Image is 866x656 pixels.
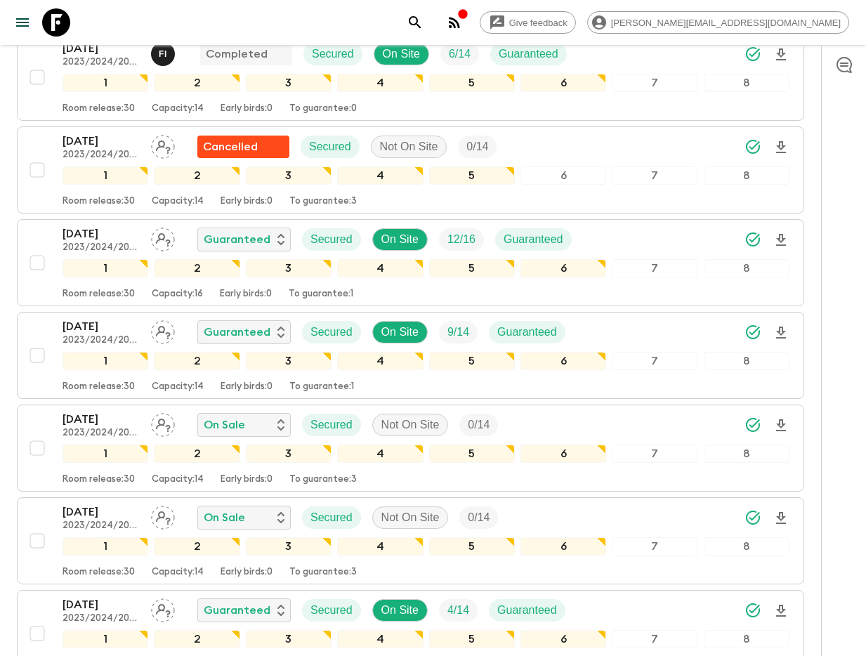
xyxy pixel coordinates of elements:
div: 4 [337,445,423,463]
p: Capacity: 16 [152,289,203,300]
div: 7 [612,352,697,370]
p: 2023/2024/2025 [63,613,140,624]
div: Secured [302,506,361,529]
svg: Download Onboarding [773,232,789,249]
div: 7 [612,630,697,648]
p: Room release: 30 [63,103,135,114]
div: Secured [302,321,361,343]
p: 2023/2024/2025 [63,57,140,68]
div: Trip Fill [458,136,497,158]
span: Give feedback [501,18,575,28]
p: Guaranteed [497,602,557,619]
div: 3 [246,259,332,277]
svg: Download Onboarding [773,139,789,156]
div: Trip Fill [459,506,498,529]
div: 7 [612,74,697,92]
p: Secured [310,602,353,619]
div: 1 [63,166,148,185]
div: 4 [337,166,423,185]
p: Capacity: 14 [152,474,204,485]
p: On Site [381,602,419,619]
div: Secured [301,136,360,158]
div: 2 [154,445,240,463]
p: Secured [310,324,353,341]
p: Not On Site [381,416,440,433]
div: 1 [63,74,148,92]
span: Assign pack leader [151,510,175,521]
p: Guaranteed [504,231,563,248]
div: Secured [303,43,362,65]
span: Assign pack leader [151,139,175,150]
p: [DATE] [63,504,140,520]
svg: Synced Successfully [744,509,761,526]
div: 5 [429,630,515,648]
p: Early birds: 0 [221,474,273,485]
button: menu [8,8,37,37]
div: On Site [372,228,428,251]
p: Completed [206,46,268,63]
div: Not On Site [371,136,447,158]
p: To guarantee: 1 [289,381,354,393]
p: 2023/2024/2025 [63,520,140,532]
p: Guaranteed [497,324,557,341]
div: 8 [704,352,789,370]
div: 8 [704,537,789,556]
p: 0 / 14 [468,416,490,433]
p: To guarantee: 3 [289,567,357,578]
span: [PERSON_NAME][EMAIL_ADDRESS][DOMAIN_NAME] [603,18,848,28]
p: Not On Site [381,509,440,526]
div: 1 [63,352,148,370]
svg: Synced Successfully [744,46,761,63]
p: [DATE] [63,133,140,150]
p: Capacity: 14 [152,381,204,393]
span: Faten Ibrahim [151,46,178,58]
p: To guarantee: 3 [289,474,357,485]
div: Trip Fill [439,228,484,251]
div: 7 [612,166,697,185]
div: 6 [520,352,606,370]
div: 7 [612,537,697,556]
div: 8 [704,630,789,648]
p: [DATE] [63,596,140,613]
p: Room release: 30 [63,567,135,578]
p: [DATE] [63,40,140,57]
button: [DATE]2023/2024/2025Assign pack leaderGuaranteedSecuredOn SiteTrip FillGuaranteed12345678Room rel... [17,219,804,306]
button: [DATE]2023/2024/2025Assign pack leaderFlash Pack cancellationSecuredNot On SiteTrip Fill12345678R... [17,126,804,214]
div: 2 [154,74,240,92]
p: 12 / 16 [447,231,475,248]
p: Early birds: 0 [221,196,273,207]
p: Early birds: 0 [221,567,273,578]
div: 7 [612,259,697,277]
p: 2023/2024/2025 [63,150,140,161]
div: Trip Fill [440,43,479,65]
div: Flash Pack cancellation [197,136,289,158]
div: 6 [520,166,606,185]
svg: Download Onboarding [773,417,789,434]
p: 2023/2024/2025 [63,428,140,439]
p: Capacity: 14 [152,567,204,578]
p: Guaranteed [204,602,270,619]
a: Give feedback [480,11,576,34]
button: search adventures [401,8,429,37]
p: 2023/2024/2025 [63,335,140,346]
span: Assign pack leader [151,603,175,614]
svg: Download Onboarding [773,46,789,63]
p: On Sale [204,509,245,526]
p: [DATE] [63,411,140,428]
p: Room release: 30 [63,289,135,300]
div: On Site [372,321,428,343]
svg: Download Onboarding [773,603,789,619]
div: 5 [429,445,515,463]
p: Room release: 30 [63,474,135,485]
button: [DATE]2023/2024/2025Assign pack leaderOn SaleSecuredNot On SiteTrip Fill12345678Room release:30Ca... [17,497,804,584]
p: Room release: 30 [63,196,135,207]
div: 4 [337,259,423,277]
p: [DATE] [63,225,140,242]
p: 2023/2024/2025 [63,242,140,254]
p: To guarantee: 3 [289,196,357,207]
div: Not On Site [372,506,449,529]
div: 3 [246,630,332,648]
svg: Synced Successfully [744,416,761,433]
div: 6 [520,259,606,277]
div: 2 [154,352,240,370]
